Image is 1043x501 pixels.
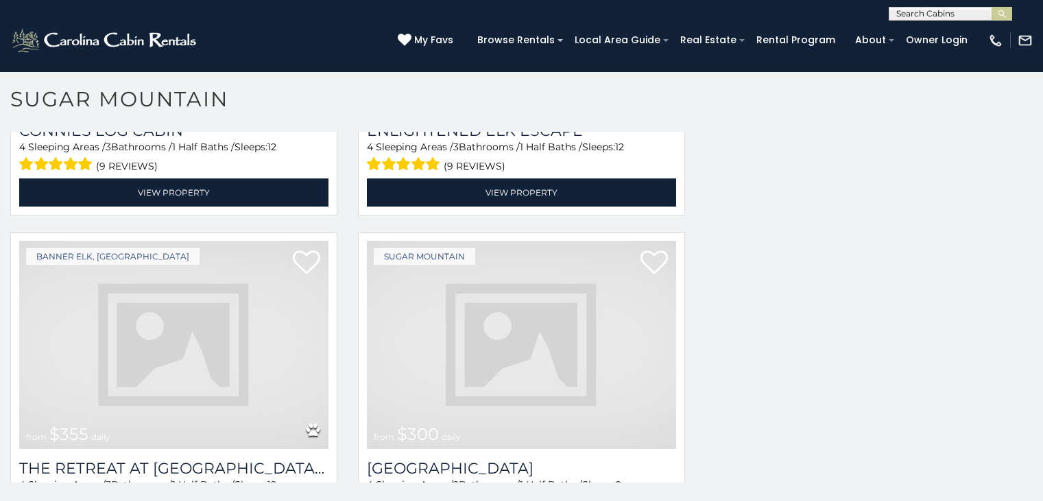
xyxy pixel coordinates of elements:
span: 3 [453,141,459,153]
span: daily [91,432,110,442]
a: Local Area Guide [568,30,667,51]
a: Browse Rentals [470,30,562,51]
a: The Retreat at [GEOGRAPHIC_DATA][PERSON_NAME] [19,459,328,478]
span: 12 [615,141,624,153]
img: White-1-2.png [10,27,200,54]
img: mail-regular-white.png [1018,33,1033,48]
img: dummy-image.jpg [367,241,676,448]
img: phone-regular-white.png [988,33,1003,48]
span: daily [442,432,461,442]
span: (9 reviews) [96,157,158,175]
span: 3 [106,478,111,491]
span: 1 Half Baths / [520,141,582,153]
a: Add to favorites [293,249,320,278]
a: Add to favorites [640,249,668,278]
a: About [848,30,893,51]
img: dummy-image.jpg [19,241,328,448]
span: (9 reviews) [444,157,505,175]
span: 12 [267,141,276,153]
span: 3 [106,141,111,153]
a: [GEOGRAPHIC_DATA] [367,459,676,478]
span: 4 [19,141,25,153]
span: 2 [453,478,459,491]
a: Rental Program [750,30,842,51]
span: $355 [49,424,88,444]
a: View Property [367,178,676,207]
div: Sleeping Areas / Bathrooms / Sleeps: [19,140,328,175]
span: My Favs [414,33,453,47]
span: 4 [19,478,25,491]
a: Owner Login [899,30,974,51]
span: from [26,432,47,442]
a: from $355 daily [19,241,328,448]
h3: Highland House [367,459,676,478]
a: Sugar Mountain [374,248,475,265]
span: 1 Half Baths / [172,141,235,153]
span: 4 [367,478,373,491]
span: 4 [367,141,373,153]
a: from $300 daily [367,241,676,448]
a: View Property [19,178,328,207]
span: 1 Half Baths / [172,478,235,491]
span: from [374,432,394,442]
a: My Favs [398,33,457,48]
h3: The Retreat at Mountain Meadows [19,459,328,478]
span: 8 [615,478,621,491]
a: Banner Elk, [GEOGRAPHIC_DATA] [26,248,200,265]
span: 1 Half Baths / [520,478,582,491]
div: Sleeping Areas / Bathrooms / Sleeps: [367,140,676,175]
span: $300 [397,424,439,444]
span: 12 [267,478,276,491]
a: Real Estate [673,30,743,51]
